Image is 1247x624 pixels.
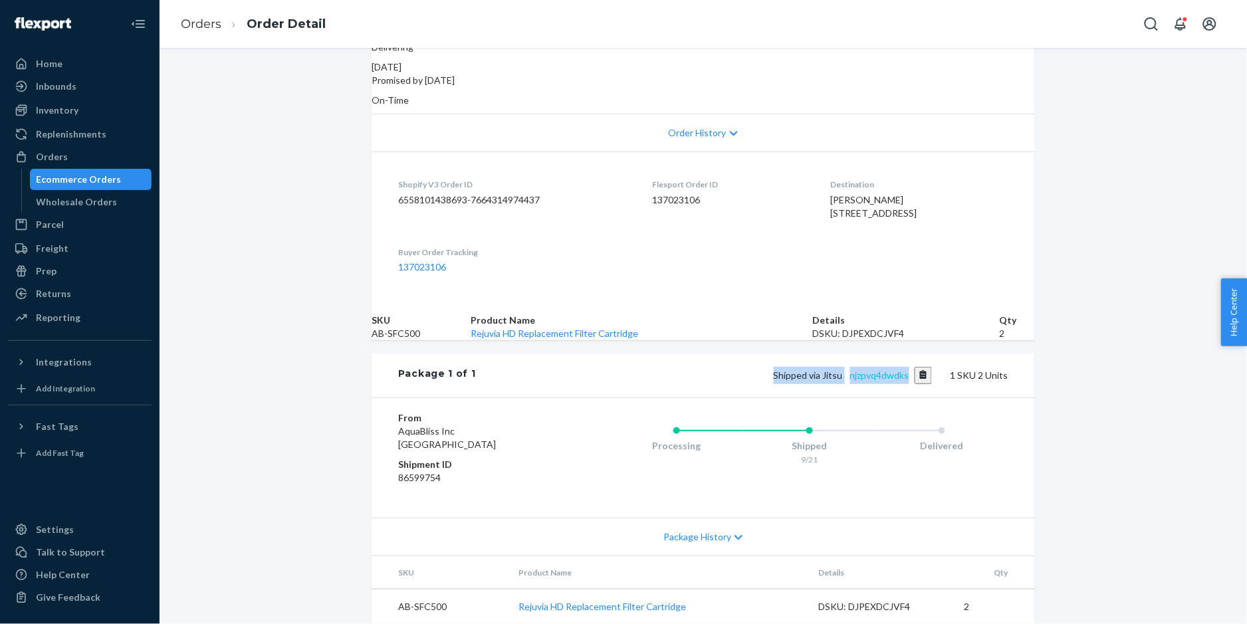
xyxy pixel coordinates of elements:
[125,11,152,37] button: Close Navigation
[743,454,876,465] div: 9/21
[372,94,1035,107] p: On-Time
[663,530,731,544] span: Package History
[8,519,152,540] a: Settings
[1138,11,1165,37] button: Open Search Box
[372,60,1035,74] div: [DATE]
[8,542,152,563] a: Talk to Support
[36,356,92,369] div: Integrations
[8,124,152,145] a: Replenishments
[30,191,152,213] a: Wholesale Orders
[8,100,152,121] a: Inventory
[8,283,152,304] a: Returns
[518,601,686,612] a: Rejuvia HD Replacement Filter Cartridge
[818,600,943,613] div: DSKU: DJPEXDCJVF4
[669,126,727,140] span: Order History
[36,568,90,581] div: Help Center
[8,443,152,464] a: Add Fast Tag
[8,564,152,585] a: Help Center
[37,173,122,186] div: Ecommerce Orders
[398,458,557,471] dt: Shipment ID
[8,214,152,235] a: Parcel
[471,328,638,339] a: Rejuvia HD Replacement Filter Cartridge
[8,352,152,373] button: Integrations
[476,367,1008,384] div: 1 SKU 2 Units
[652,179,809,190] dt: Flexport Order ID
[915,367,933,384] button: Copy tracking number
[170,5,336,44] ol: breadcrumbs
[398,193,631,207] dd: 6558101438693-7664314974437
[372,74,1035,87] p: Promised by [DATE]
[372,556,508,589] th: SKU
[398,179,631,190] dt: Shopify V3 Order ID
[954,589,1035,624] td: 2
[8,76,152,97] a: Inbounds
[743,439,876,453] div: Shipped
[610,439,743,453] div: Processing
[398,367,476,384] div: Package 1 of 1
[8,378,152,399] a: Add Integration
[36,287,71,300] div: Returns
[1000,314,1035,327] th: Qty
[812,314,1000,327] th: Details
[875,439,1008,453] div: Delivered
[181,17,221,31] a: Orders
[8,260,152,282] a: Prep
[8,53,152,74] a: Home
[36,420,78,433] div: Fast Tags
[36,591,100,604] div: Give Feedback
[398,247,631,258] dt: Buyer Order Tracking
[8,587,152,608] button: Give Feedback
[954,556,1035,589] th: Qty
[36,57,62,70] div: Home
[398,261,446,272] a: 137023106
[36,80,76,93] div: Inbounds
[36,311,80,324] div: Reporting
[850,369,909,381] a: njzpvq4dwdks
[372,589,508,624] td: AB-SFC500
[36,447,84,459] div: Add Fast Tag
[247,17,326,31] a: Order Detail
[808,556,954,589] th: Details
[37,195,118,209] div: Wholesale Orders
[652,193,809,207] dd: 137023106
[36,104,78,117] div: Inventory
[8,146,152,167] a: Orders
[1167,11,1194,37] button: Open notifications
[8,416,152,437] button: Fast Tags
[831,194,917,219] span: [PERSON_NAME] [STREET_ADDRESS]
[1000,327,1035,340] td: 2
[36,523,74,536] div: Settings
[398,471,557,484] dd: 86599754
[15,17,71,31] img: Flexport logo
[398,425,496,450] span: AquaBliss Inc [GEOGRAPHIC_DATA]
[471,314,812,327] th: Product Name
[1196,11,1223,37] button: Open account menu
[36,150,68,163] div: Orders
[36,264,57,278] div: Prep
[36,242,68,255] div: Freight
[30,169,152,190] a: Ecommerce Orders
[36,546,105,559] div: Talk to Support
[8,238,152,259] a: Freight
[1221,278,1247,346] button: Help Center
[774,369,933,381] span: Shipped via Jitsu
[372,314,471,327] th: SKU
[36,218,64,231] div: Parcel
[36,383,95,394] div: Add Integration
[372,327,471,340] td: AB-SFC500
[398,411,557,425] dt: From
[831,179,1008,190] dt: Destination
[8,307,152,328] a: Reporting
[508,556,808,589] th: Product Name
[812,327,1000,340] div: DSKU: DJPEXDCJVF4
[36,128,106,141] div: Replenishments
